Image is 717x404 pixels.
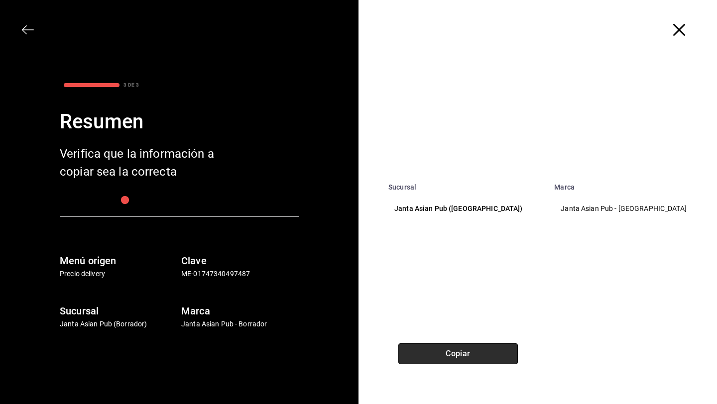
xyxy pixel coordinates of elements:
p: Janta Asian Pub - [GEOGRAPHIC_DATA] [561,203,701,214]
h6: Marca [181,303,299,319]
th: Marca [548,177,717,191]
div: Verifica que la información a copiar sea la correcta [60,145,219,181]
p: ME-01747340497487 [181,269,299,279]
div: Resumen [60,107,299,137]
p: Janta Asian Pub - Borrador [181,319,299,329]
button: Copiar [398,343,518,364]
div: 3 DE 3 [123,81,139,89]
p: Precio delivery [60,269,177,279]
h6: Clave [181,253,299,269]
h6: Menú origen [60,253,177,269]
p: Janta Asian Pub (Borrador) [60,319,177,329]
h6: Sucursal [60,303,177,319]
th: Sucursal [382,177,548,191]
p: Janta Asian Pub ([GEOGRAPHIC_DATA]) [394,203,536,214]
